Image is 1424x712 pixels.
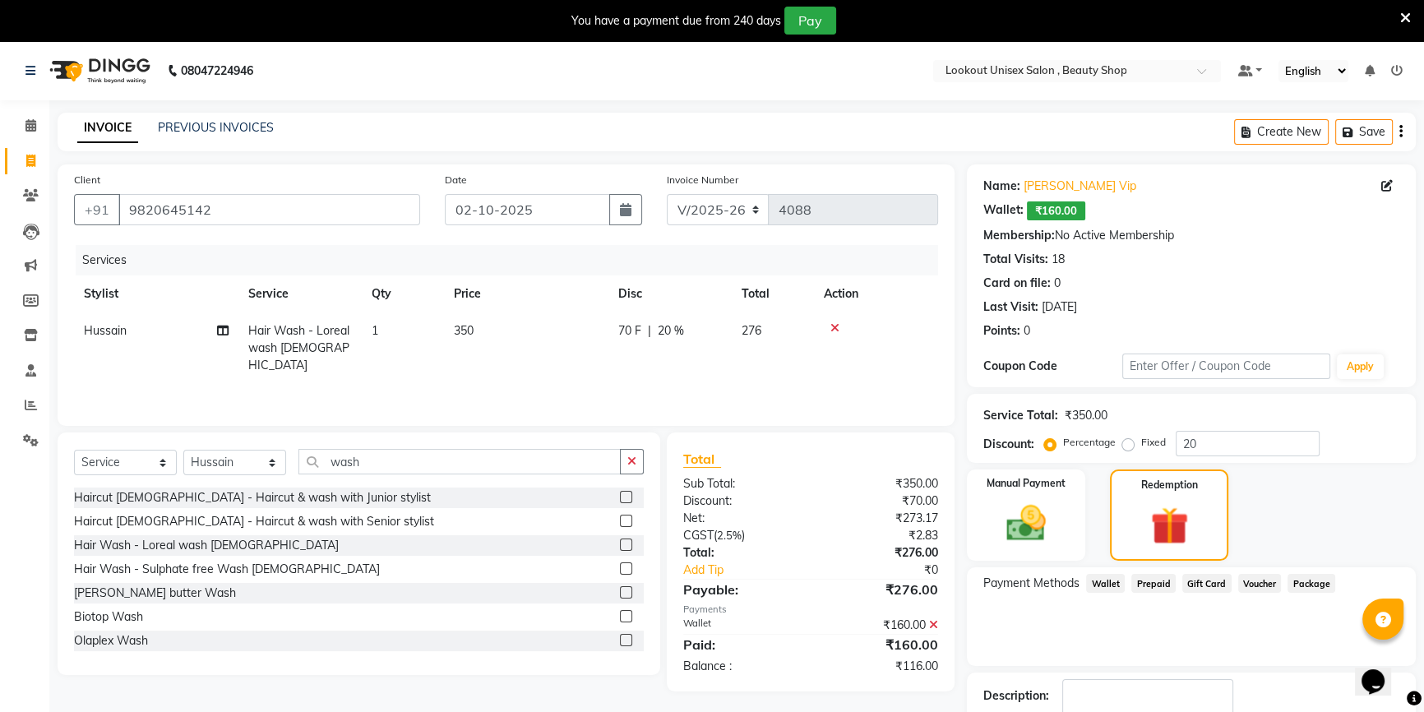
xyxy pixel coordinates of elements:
div: Hair Wash - Sulphate free Wash [DEMOGRAPHIC_DATA] [74,561,380,578]
label: Manual Payment [987,476,1066,491]
div: ₹70.00 [811,492,950,510]
div: Name: [983,178,1020,195]
th: Total [732,275,814,312]
span: 276 [742,323,761,338]
div: Membership: [983,227,1055,244]
label: Date [445,173,467,187]
img: _cash.svg [994,501,1058,546]
div: ₹273.17 [811,510,950,527]
a: [PERSON_NAME] Vip [1024,178,1136,195]
button: Create New [1234,119,1329,145]
div: Discount: [983,436,1034,453]
div: Hair Wash - Loreal wash [DEMOGRAPHIC_DATA] [74,537,339,554]
div: [DATE] [1042,298,1077,316]
div: Haircut [DEMOGRAPHIC_DATA] - Haircut & wash with Senior stylist [74,513,434,530]
th: Disc [608,275,732,312]
input: Enter Offer / Coupon Code [1122,354,1330,379]
span: Voucher [1238,574,1282,593]
th: Stylist [74,275,238,312]
span: Hair Wash - Loreal wash [DEMOGRAPHIC_DATA] [248,323,349,372]
div: ₹350.00 [1065,407,1107,424]
span: Wallet [1086,574,1125,593]
div: Payable: [671,580,811,599]
div: ₹276.00 [811,580,950,599]
div: Wallet: [983,201,1024,220]
button: +91 [74,194,120,225]
label: Fixed [1141,435,1166,450]
div: ₹116.00 [811,658,950,675]
span: Hussain [84,323,127,338]
div: Biotop Wash [74,608,143,626]
div: Coupon Code [983,358,1122,375]
div: Points: [983,322,1020,340]
label: Client [74,173,100,187]
div: No Active Membership [983,227,1399,244]
div: [PERSON_NAME] butter Wash [74,585,236,602]
label: Redemption [1141,478,1198,492]
div: ( ) [671,527,811,544]
span: ₹160.00 [1027,201,1085,220]
span: 2.5% [717,529,742,542]
div: Haircut [DEMOGRAPHIC_DATA] - Haircut & wash with Junior stylist [74,489,431,506]
div: Sub Total: [671,475,811,492]
th: Price [444,275,608,312]
div: ₹160.00 [811,617,950,634]
span: 20 % [658,322,684,340]
div: Description: [983,687,1049,705]
iframe: chat widget [1355,646,1408,696]
label: Percentage [1063,435,1116,450]
div: Last Visit: [983,298,1038,316]
div: 18 [1052,251,1065,268]
b: 08047224946 [181,48,253,94]
span: 70 F [618,322,641,340]
div: Wallet [671,617,811,634]
div: Payments [683,603,939,617]
div: Total: [671,544,811,562]
th: Service [238,275,362,312]
div: Services [76,245,950,275]
span: Package [1288,574,1335,593]
a: INVOICE [77,113,138,143]
span: Prepaid [1131,574,1176,593]
button: Apply [1337,354,1384,379]
div: ₹2.83 [811,527,950,544]
input: Search or Scan [298,449,621,474]
th: Action [814,275,938,312]
button: Save [1335,119,1393,145]
div: ₹160.00 [811,635,950,654]
span: 1 [372,323,378,338]
div: ₹0 [834,562,950,579]
span: Gift Card [1182,574,1232,593]
div: Paid: [671,635,811,654]
a: PREVIOUS INVOICES [158,120,274,135]
span: CGST [683,528,714,543]
div: Total Visits: [983,251,1048,268]
div: Card on file: [983,275,1051,292]
span: Payment Methods [983,575,1080,592]
input: Search by Name/Mobile/Email/Code [118,194,420,225]
img: _gift.svg [1139,502,1200,549]
span: Total [683,451,721,468]
div: Olaplex Wash [74,632,148,650]
div: ₹276.00 [811,544,950,562]
div: Net: [671,510,811,527]
div: 0 [1024,322,1030,340]
span: 350 [454,323,474,338]
img: logo [42,48,155,94]
span: | [648,322,651,340]
div: Discount: [671,492,811,510]
button: Pay [784,7,836,35]
label: Invoice Number [667,173,738,187]
div: Service Total: [983,407,1058,424]
div: You have a payment due from 240 days [571,12,781,30]
th: Qty [362,275,444,312]
div: 0 [1054,275,1061,292]
div: Balance : [671,658,811,675]
div: ₹350.00 [811,475,950,492]
a: Add Tip [671,562,835,579]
